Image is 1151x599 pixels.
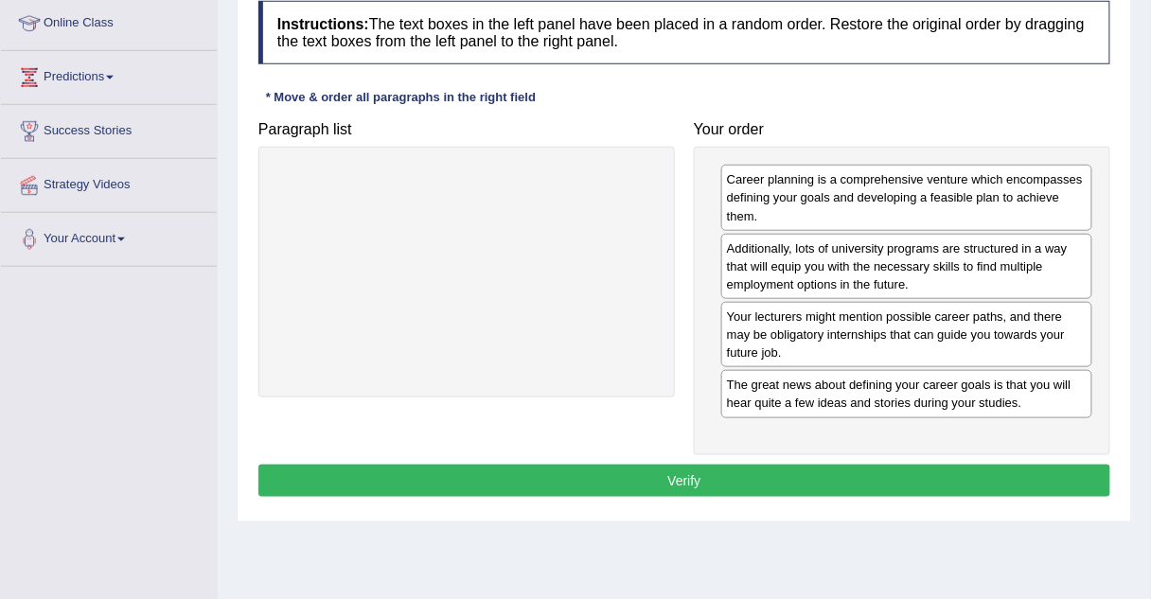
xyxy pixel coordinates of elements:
a: Your Account [1,213,217,260]
h4: The text boxes in the left panel have been placed in a random order. Restore the original order b... [258,1,1110,64]
div: * Move & order all paragraphs in the right field [258,88,543,106]
h4: Your order [694,121,1110,138]
button: Verify [258,465,1110,497]
div: Your lecturers might mention possible career paths, and there may be obligatory internships that ... [721,302,1092,367]
div: The great news about defining your career goals is that you will hear quite a few ideas and stori... [721,370,1092,417]
a: Predictions [1,51,217,98]
a: Strategy Videos [1,159,217,206]
b: Instructions: [277,16,369,32]
div: Additionally, lots of university programs are structured in a way that will equip you with the ne... [721,234,1092,299]
div: Career planning is a comprehensive venture which encompasses defining your goals and developing a... [721,165,1092,230]
a: Success Stories [1,105,217,152]
h4: Paragraph list [258,121,675,138]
